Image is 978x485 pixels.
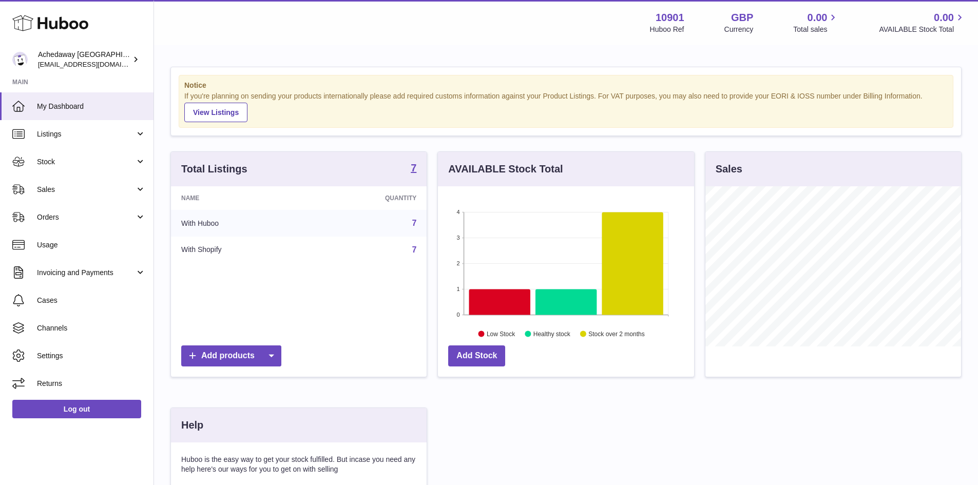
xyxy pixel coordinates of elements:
span: Orders [37,212,135,222]
span: My Dashboard [37,102,146,111]
text: 2 [457,260,460,266]
span: AVAILABLE Stock Total [879,25,966,34]
div: If you're planning on sending your products internationally please add required customs informati... [184,91,948,122]
text: Healthy stock [533,330,571,337]
strong: Notice [184,81,948,90]
text: 0 [457,312,460,318]
div: Achedaway [GEOGRAPHIC_DATA] [38,50,130,69]
span: Usage [37,240,146,250]
h3: Sales [716,162,742,176]
span: Invoicing and Payments [37,268,135,278]
th: Name [171,186,309,210]
span: Returns [37,379,146,389]
span: Cases [37,296,146,305]
strong: GBP [731,11,753,25]
td: With Huboo [171,210,309,237]
td: With Shopify [171,237,309,263]
span: Total sales [793,25,839,34]
span: Stock [37,157,135,167]
span: Listings [37,129,135,139]
text: 4 [457,209,460,215]
a: View Listings [184,103,247,122]
strong: 7 [411,163,416,173]
a: Log out [12,400,141,418]
a: 7 [412,245,416,254]
span: Sales [37,185,135,195]
a: 0.00 Total sales [793,11,839,34]
a: Add Stock [448,345,505,366]
span: 0.00 [934,11,954,25]
span: Settings [37,351,146,361]
text: Stock over 2 months [589,330,645,337]
h3: Total Listings [181,162,247,176]
div: Huboo Ref [650,25,684,34]
text: Low Stock [487,330,515,337]
a: 7 [412,219,416,227]
a: 7 [411,163,416,175]
strong: 10901 [656,11,684,25]
h3: Help [181,418,203,432]
text: 1 [457,286,460,292]
div: Currency [724,25,754,34]
p: Huboo is the easy way to get your stock fulfilled. But incase you need any help here's our ways f... [181,455,416,474]
a: Add products [181,345,281,366]
text: 3 [457,235,460,241]
span: 0.00 [808,11,828,25]
span: Channels [37,323,146,333]
th: Quantity [309,186,427,210]
span: [EMAIL_ADDRESS][DOMAIN_NAME] [38,60,151,68]
a: 0.00 AVAILABLE Stock Total [879,11,966,34]
h3: AVAILABLE Stock Total [448,162,563,176]
img: admin@newpb.co.uk [12,52,28,67]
